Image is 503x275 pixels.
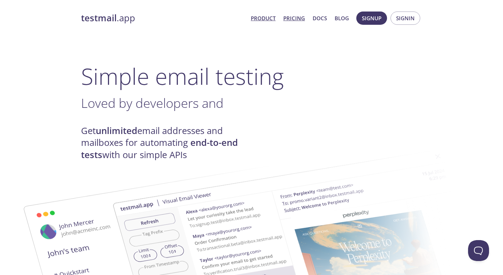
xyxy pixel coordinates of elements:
[391,12,420,25] button: Signin
[81,63,422,90] h1: Simple email testing
[81,12,245,24] a: testmail.app
[251,14,276,23] a: Product
[283,14,305,23] a: Pricing
[81,12,117,24] strong: testmail
[335,14,349,23] a: Blog
[362,14,381,23] span: Signup
[81,136,238,161] strong: end-to-end tests
[81,125,251,161] h4: Get email addresses and mailboxes for automating with our simple APIs
[396,14,415,23] span: Signin
[81,94,224,112] span: Loved by developers and
[356,12,387,25] button: Signup
[313,14,327,23] a: Docs
[468,240,489,261] iframe: Help Scout Beacon - Open
[96,125,137,137] strong: unlimited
